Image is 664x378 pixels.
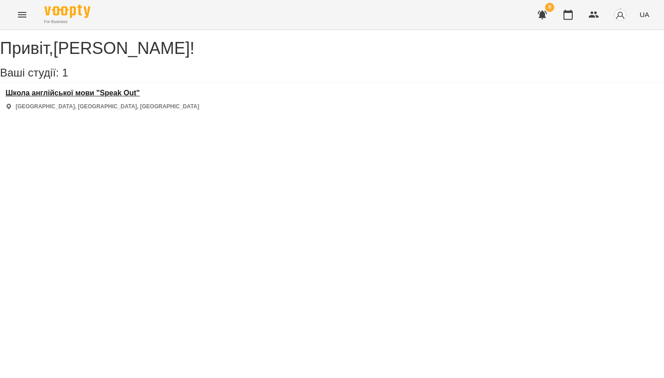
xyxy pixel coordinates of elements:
[640,10,649,19] span: UA
[16,103,199,111] p: [GEOGRAPHIC_DATA], [GEOGRAPHIC_DATA], [GEOGRAPHIC_DATA]
[11,4,33,26] button: Menu
[44,19,90,25] span: For Business
[636,6,653,23] button: UA
[44,5,90,18] img: Voopty Logo
[545,3,554,12] span: 8
[62,66,68,79] span: 1
[614,8,627,21] img: avatar_s.png
[6,89,199,97] a: Школа англійської мови "Speak Out"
